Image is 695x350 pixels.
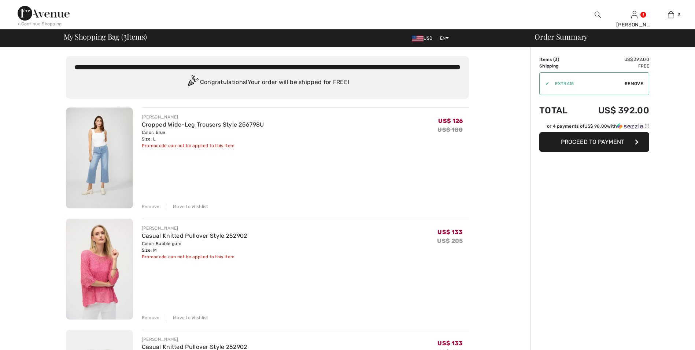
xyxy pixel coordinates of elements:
span: 3 [678,11,680,18]
div: Color: Bubble gum Size: M [142,240,247,254]
span: USD [412,36,435,41]
span: 3 [123,31,127,41]
img: search the website [595,10,601,19]
input: Promo code [549,73,625,95]
s: US$ 180 [437,126,463,133]
s: US$ 205 [437,237,463,244]
div: ✔ [540,80,549,87]
img: Cropped Wide-Leg Trousers Style 256798U [66,107,133,208]
span: 3 [555,57,558,62]
td: Free [578,63,649,69]
span: EN [440,36,449,41]
div: [PERSON_NAME] [142,225,247,231]
button: Proceed to Payment [539,132,649,152]
div: or 4 payments ofUS$ 98.00withSezzle Click to learn more about Sezzle [539,123,649,132]
img: Casual Knitted Pullover Style 252902 [66,219,133,320]
div: Move to Wishlist [167,314,208,321]
div: [PERSON_NAME] [616,21,652,29]
div: Congratulations! Your order will be shipped for FREE! [75,75,460,90]
img: Sezzle [617,123,643,130]
a: 3 [653,10,689,19]
img: Congratulation2.svg [185,75,200,90]
div: Promocode can not be applied to this item [142,254,247,260]
span: US$ 126 [438,117,463,124]
div: Color: Blue Size: L [142,129,264,142]
img: My Info [631,10,637,19]
span: US$ 98.00 [584,124,607,129]
span: US$ 133 [437,340,463,347]
td: Shipping [539,63,578,69]
a: Casual Knitted Pullover Style 252902 [142,232,247,239]
div: Remove [142,203,160,210]
span: My Shopping Bag ( Items) [64,33,147,40]
span: Remove [625,80,643,87]
span: Proceed to Payment [561,138,624,145]
td: US$ 392.00 [578,98,649,123]
div: Order Summary [526,33,691,40]
div: < Continue Shopping [18,21,62,27]
img: US Dollar [412,36,424,41]
div: Promocode can not be applied to this item [142,142,264,149]
td: US$ 392.00 [578,56,649,63]
div: or 4 payments of with [547,123,649,130]
div: [PERSON_NAME] [142,336,247,343]
img: 1ère Avenue [18,6,70,21]
span: US$ 133 [437,229,463,236]
a: Cropped Wide-Leg Trousers Style 256798U [142,121,264,128]
div: Remove [142,314,160,321]
div: [PERSON_NAME] [142,114,264,120]
td: Items ( ) [539,56,578,63]
div: Move to Wishlist [167,203,208,210]
img: My Bag [668,10,674,19]
td: Total [539,98,578,123]
a: Sign In [631,11,637,18]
